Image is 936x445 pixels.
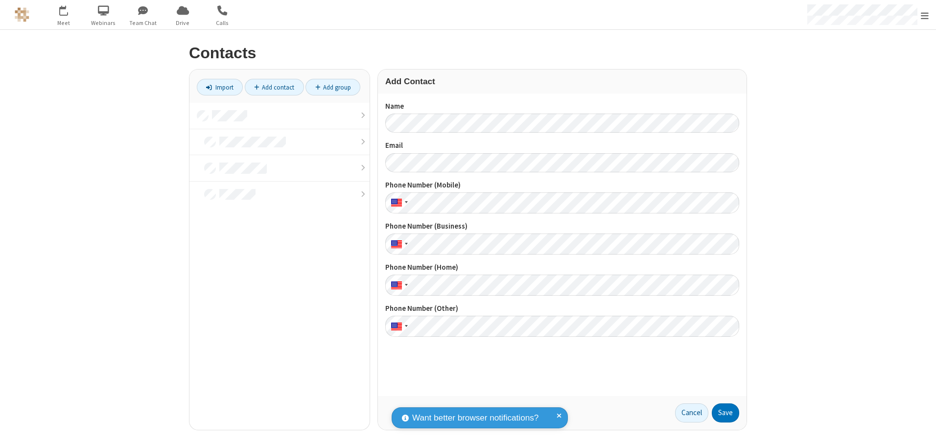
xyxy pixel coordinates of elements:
[385,101,739,112] label: Name
[204,19,241,27] span: Calls
[197,79,243,95] a: Import
[675,403,708,423] a: Cancel
[164,19,201,27] span: Drive
[305,79,360,95] a: Add group
[385,262,739,273] label: Phone Number (Home)
[385,77,739,86] h3: Add Contact
[245,79,304,95] a: Add contact
[85,19,122,27] span: Webinars
[385,192,411,213] div: United States: + 1
[385,140,739,151] label: Email
[385,275,411,296] div: United States: + 1
[125,19,162,27] span: Team Chat
[385,316,411,337] div: United States: + 1
[189,45,747,62] h2: Contacts
[385,303,739,314] label: Phone Number (Other)
[412,412,538,424] span: Want better browser notifications?
[66,5,72,13] div: 1
[712,403,739,423] button: Save
[385,221,739,232] label: Phone Number (Business)
[385,234,411,255] div: United States: + 1
[15,7,29,22] img: QA Selenium DO NOT DELETE OR CHANGE
[385,180,739,191] label: Phone Number (Mobile)
[46,19,82,27] span: Meet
